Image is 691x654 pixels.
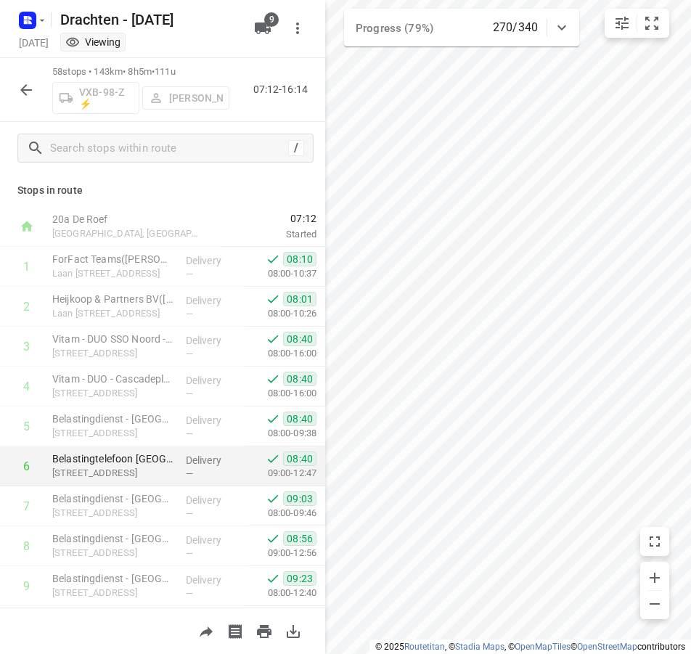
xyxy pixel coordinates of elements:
[186,493,240,507] p: Delivery
[283,571,316,586] span: 09:23
[23,340,30,353] div: 3
[52,266,174,281] p: Laan Corpus Den Hoorn 102-1, Groningen
[266,292,280,306] svg: Done
[186,468,193,479] span: —
[455,642,504,652] a: Stadia Maps
[155,66,176,77] span: 111u
[266,491,280,506] svg: Done
[23,420,30,433] div: 5
[266,332,280,346] svg: Done
[186,388,193,399] span: —
[186,508,193,519] span: —
[50,137,288,160] input: Search stops within route
[152,66,155,77] span: •
[52,491,174,506] p: Belastingdienst - Onbemand - Groningen - Stationsweg(Operationele Afdeling Facilitaire Dienst)
[245,306,316,321] p: 08:00-10:26
[52,292,174,306] p: Heijkoop & Partners BV(Marcel Haijema)
[52,226,203,241] p: [GEOGRAPHIC_DATA], [GEOGRAPHIC_DATA]
[283,372,316,386] span: 08:40
[375,642,685,652] li: © 2025 , © , © © contributors
[283,451,316,466] span: 08:40
[52,546,174,560] p: Cascadeplein 10, Groningen
[288,140,304,156] div: /
[245,426,316,441] p: 08:00-09:38
[17,183,308,198] p: Stops in route
[186,413,240,428] p: Delivery
[186,293,240,308] p: Delivery
[283,14,312,43] button: More
[186,573,240,587] p: Delivery
[186,308,193,319] span: —
[52,212,203,226] p: 20a De Roef
[23,579,30,593] div: 9
[186,588,193,599] span: —
[283,292,316,306] span: 08:01
[605,9,669,38] div: small contained button group
[266,252,280,266] svg: Done
[52,586,174,600] p: [STREET_ADDRESS]
[52,372,174,386] p: Vitam - DUO - Cascadeplein 3(Marijn Wilke de Souza)
[515,642,571,652] a: OpenMapTiles
[186,533,240,547] p: Delivery
[186,253,240,268] p: Delivery
[186,453,240,467] p: Delivery
[52,332,174,346] p: Vitam - DUO SSO Noord - Cascadeplein 3(Marijn Wilke de Souza)
[283,491,316,506] span: 09:03
[493,19,538,36] p: 270/340
[608,9,637,38] button: Map settings
[186,348,193,359] span: —
[356,22,433,35] span: Progress (79%)
[248,14,277,43] button: 9
[52,252,174,266] p: ForFact Teams(Wouter Diephuis)
[52,346,174,361] p: Cascadeplein 3, Groningen
[23,380,30,393] div: 4
[266,412,280,426] svg: Done
[283,412,316,426] span: 08:40
[23,499,30,513] div: 7
[186,428,193,439] span: —
[52,451,174,466] p: Belastingtelefoon Groningen - Cascadeplein(Ryan Wolters)
[404,642,445,652] a: Routetitan
[52,506,174,520] p: Cascadeplein 10, Groningen
[266,571,280,586] svg: Done
[283,332,316,346] span: 08:40
[23,260,30,274] div: 1
[344,9,579,46] div: Progress (79%)270/340
[52,531,174,546] p: Belastingdienst - Groningen(Hans Assies)
[264,12,279,27] span: 9
[245,386,316,401] p: 08:00-16:00
[65,35,120,49] div: You are currently in view mode. To make any changes, go to edit project.
[52,466,174,481] p: Cascadeplein 5, Groningen
[253,82,314,97] p: 07:12-16:14
[250,624,279,637] span: Print route
[186,373,240,388] p: Delivery
[266,531,280,546] svg: Done
[221,624,250,637] span: Print shipping labels
[23,300,30,314] div: 2
[266,372,280,386] svg: Done
[245,586,316,600] p: 08:00-12:40
[245,506,316,520] p: 08:00-09:46
[245,546,316,560] p: 09:00-12:56
[52,386,174,401] p: Cascadeplein 3, Groningen
[52,412,174,426] p: Belastingdienst - Onbemand - Groningen - Cascadeplein(Operationele Afdeling Facilitaire Dienst)
[186,548,193,559] span: —
[186,333,240,348] p: Delivery
[245,466,316,481] p: 09:00-12:47
[23,539,30,553] div: 8
[52,306,174,321] p: Laan Corpus Den Hoorn 102-2, Groningen
[245,346,316,361] p: 08:00-16:00
[577,642,637,652] a: OpenStreetMap
[52,571,174,586] p: Belastingdienst - Onbemand - Groningen - Emmasingel(Operationele Afdeling Facilitaire Dienst)
[192,624,221,637] span: Share route
[279,624,308,637] span: Download route
[23,459,30,473] div: 6
[186,269,193,279] span: —
[283,531,316,546] span: 08:56
[283,252,316,266] span: 08:10
[637,9,666,38] button: Fit zoom
[221,211,316,226] span: 07:12
[52,65,229,79] p: 58 stops • 143km • 8h5m
[221,227,316,242] p: Started
[52,426,174,441] p: Cascadeplein 5, Groningen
